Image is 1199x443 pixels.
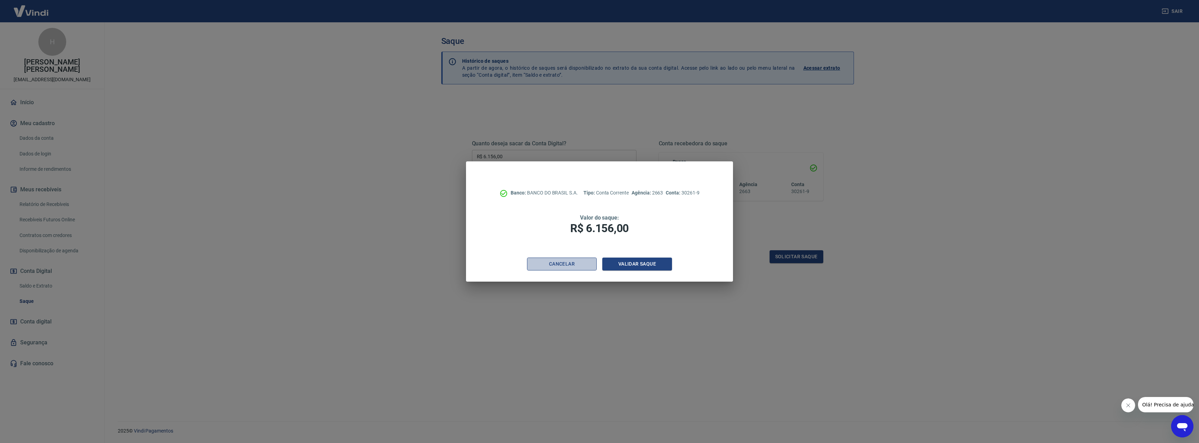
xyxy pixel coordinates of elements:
span: Tipo: [583,190,596,196]
iframe: Botão para abrir a janela de mensagens [1171,415,1193,437]
span: Olá! Precisa de ajuda? [4,5,59,10]
iframe: Fechar mensagem [1121,398,1135,412]
span: Valor do saque: [580,214,619,221]
span: Banco: [511,190,527,196]
button: Cancelar [527,258,597,270]
p: 2663 [632,189,663,197]
button: Validar saque [602,258,672,270]
p: BANCO DO BRASIL S.A. [511,189,578,197]
span: R$ 6.156,00 [570,222,629,235]
p: Conta Corrente [583,189,629,197]
iframe: Mensagem da empresa [1138,397,1193,412]
p: 30261-9 [666,189,699,197]
span: Conta: [666,190,681,196]
span: Agência: [632,190,652,196]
